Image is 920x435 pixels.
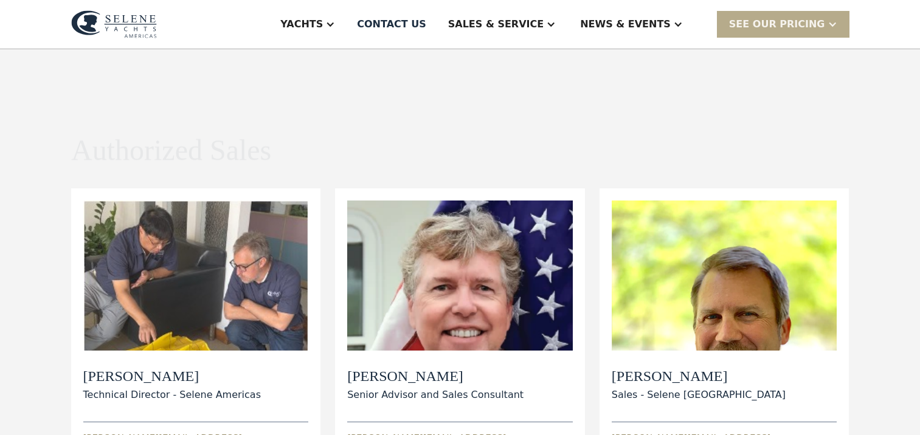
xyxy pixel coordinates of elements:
div: Senior Advisor and Sales Consultant [347,388,524,402]
div: News & EVENTS [580,17,671,32]
div: Yachts [280,17,323,32]
h2: [PERSON_NAME] [83,368,261,385]
div: Contact US [357,17,426,32]
div: Technical Director - Selene Americas [83,388,261,402]
h2: [PERSON_NAME] [347,368,524,385]
div: Sales - Selene [GEOGRAPHIC_DATA] [612,388,786,402]
h2: [PERSON_NAME] [612,368,786,385]
div: SEE Our Pricing [729,17,825,32]
h1: Authorized Sales [71,134,271,166]
img: logo [71,10,157,38]
div: Sales & Service [448,17,544,32]
div: SEE Our Pricing [717,11,849,37]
